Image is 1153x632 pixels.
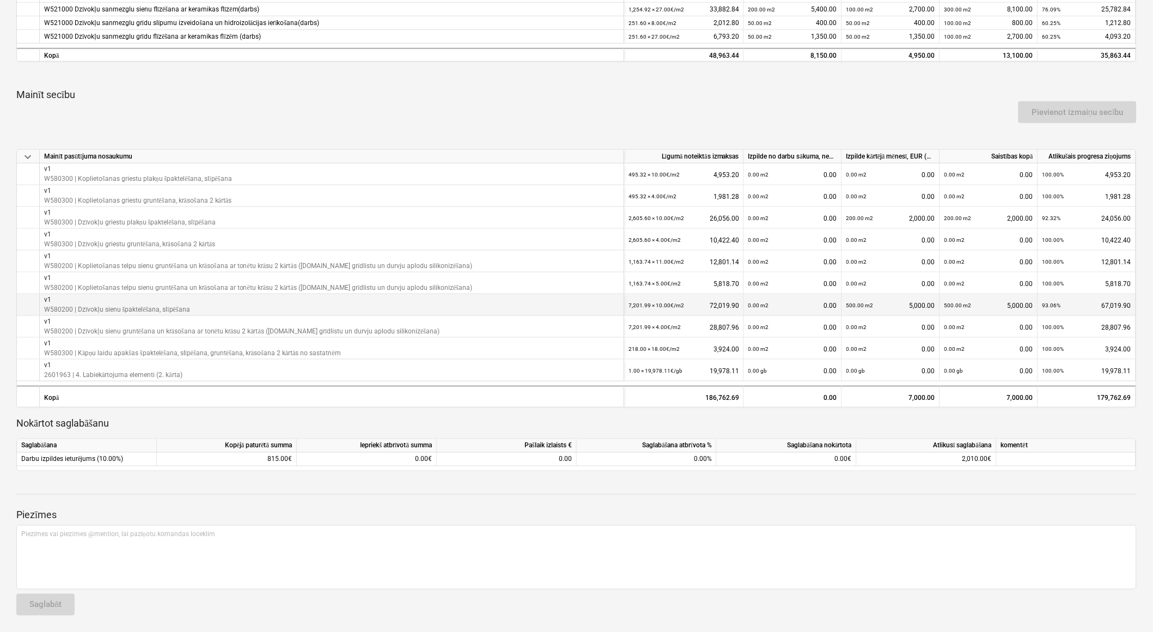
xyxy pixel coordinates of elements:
[577,439,717,453] div: Saglabāšana atbrīvota %
[748,30,837,44] div: 1,350.00
[944,163,1033,186] div: 0.00
[44,305,190,314] p: W580200 | Dzīvokļu sienu špaktelēšana, slīpēšana
[1042,360,1131,382] div: 19,978.11
[629,3,739,16] div: 33,882.84
[44,326,440,336] p: W580200 | Dzīvokļu sienu gruntēšana un krāsošana ar tonētu krāsu 2 kārtās ([DOMAIN_NAME] grīdlist...
[44,252,472,261] p: v1
[577,453,717,466] div: 0.00%
[44,230,215,239] p: v1
[846,3,935,16] div: 2,700.00
[629,16,739,30] div: 2,012.80
[1042,34,1061,40] small: 60.25%
[1042,346,1064,352] small: 100.00%
[629,20,676,26] small: 251.60 × 8.00€ / m2
[629,338,739,360] div: 3,924.00
[846,281,867,287] small: 0.00 m2
[1042,172,1064,178] small: 100.00%
[44,196,231,205] p: W580300 | Koplietošanas griestu gruntēšana, krāsošana 2 kārtās
[1042,30,1131,44] div: 4,093.20
[748,215,769,221] small: 0.00 m2
[16,88,1137,101] p: Mainīt secību
[629,163,739,186] div: 4,953.20
[748,207,837,229] div: 0.00
[629,368,682,374] small: 1.00 × 19,978.11€ / gb
[944,7,972,13] small: 300.00 m2
[748,163,837,186] div: 0.00
[1042,20,1061,26] small: 60.25%
[846,316,935,338] div: 0.00
[748,3,837,16] div: 5,400.00
[748,302,769,308] small: 0.00 m2
[1042,229,1131,251] div: 10,422.40
[629,30,739,44] div: 6,793.20
[1038,386,1136,408] div: 179,762.69
[846,294,935,317] div: 5,000.00
[748,229,837,251] div: 0.00
[44,370,182,379] p: 2601963 | 4. Labiekārtojuma elementi (2. kārta)
[624,386,744,408] div: 186,762.69
[629,49,739,63] div: 48,963.44
[944,302,972,308] small: 500.00 m2
[846,163,935,186] div: 0.00
[846,338,935,360] div: 0.00
[944,16,1033,30] div: 800.00
[629,172,680,178] small: 495.32 × 10.00€ / m2
[748,360,837,382] div: 0.00
[944,185,1033,208] div: 0.00
[629,34,680,40] small: 251.60 × 27.00€ / m2
[1042,294,1131,317] div: 67,019.90
[846,215,874,221] small: 200.00 m2
[846,207,935,229] div: 2,000.00
[1042,281,1064,287] small: 100.00%
[17,453,157,466] div: Darbu izpildes ieturējums (10.00%)
[748,49,837,63] div: 8,150.00
[16,417,1137,430] p: Nokārtot saglabāšanu
[1042,49,1131,63] div: 35,863.44
[748,368,767,374] small: 0.00 gb
[44,361,182,370] p: v1
[997,439,1136,453] div: komentēt
[40,386,624,408] div: Kopā
[944,272,1033,295] div: 0.00
[629,193,676,199] small: 495.32 × 4.00€ / m2
[1099,580,1153,632] iframe: Chat Widget
[846,30,935,44] div: 1,350.00
[846,193,867,199] small: 0.00 m2
[748,324,769,330] small: 0.00 m2
[157,439,297,453] div: Kopējā paturētā summa
[944,294,1033,317] div: 5,000.00
[846,172,867,178] small: 0.00 m2
[44,3,619,16] div: W521000 Dzīvokļu sanmezglu sienu flīzēšana ar keramikas flīzēm(darbs)
[1038,150,1136,163] div: Atlikušais progresa ziņojums
[846,251,935,273] div: 0.00
[1042,207,1131,229] div: 24,056.00
[940,48,1038,62] div: 13,100.00
[629,259,684,265] small: 1,163.74 × 11.00€ / m2
[44,295,190,305] p: v1
[846,185,935,208] div: 0.00
[1042,324,1064,330] small: 100.00%
[1042,338,1131,360] div: 3,924.00
[1042,193,1064,199] small: 100.00%
[846,229,935,251] div: 0.00
[944,281,965,287] small: 0.00 m2
[846,324,867,330] small: 0.00 m2
[944,346,965,352] small: 0.00 m2
[44,274,472,283] p: v1
[441,453,572,466] div: 0.00
[44,348,341,357] p: W580300 | Kāpņu laidu apakšas špaktelēšana, slīpēšana, gruntēšana, krāsošana 2 kārtās no sastatnēm
[846,259,867,265] small: 0.00 m2
[44,30,619,44] div: W521000 Dzīvokļu sanmezglu grīdu flīzēšana ar keramikas flīzēm (darbs)
[1042,7,1061,13] small: 76.09%
[944,259,965,265] small: 0.00 m2
[748,346,769,352] small: 0.00 m2
[717,453,857,466] div: 0.00€
[629,316,739,338] div: 28,807.96
[944,172,965,178] small: 0.00 m2
[44,165,232,174] p: v1
[44,339,341,348] p: v1
[846,20,870,26] small: 50.00 m2
[437,439,577,453] div: Pašlaik izlaists €
[624,150,744,163] div: Līgumā noteiktās izmaksas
